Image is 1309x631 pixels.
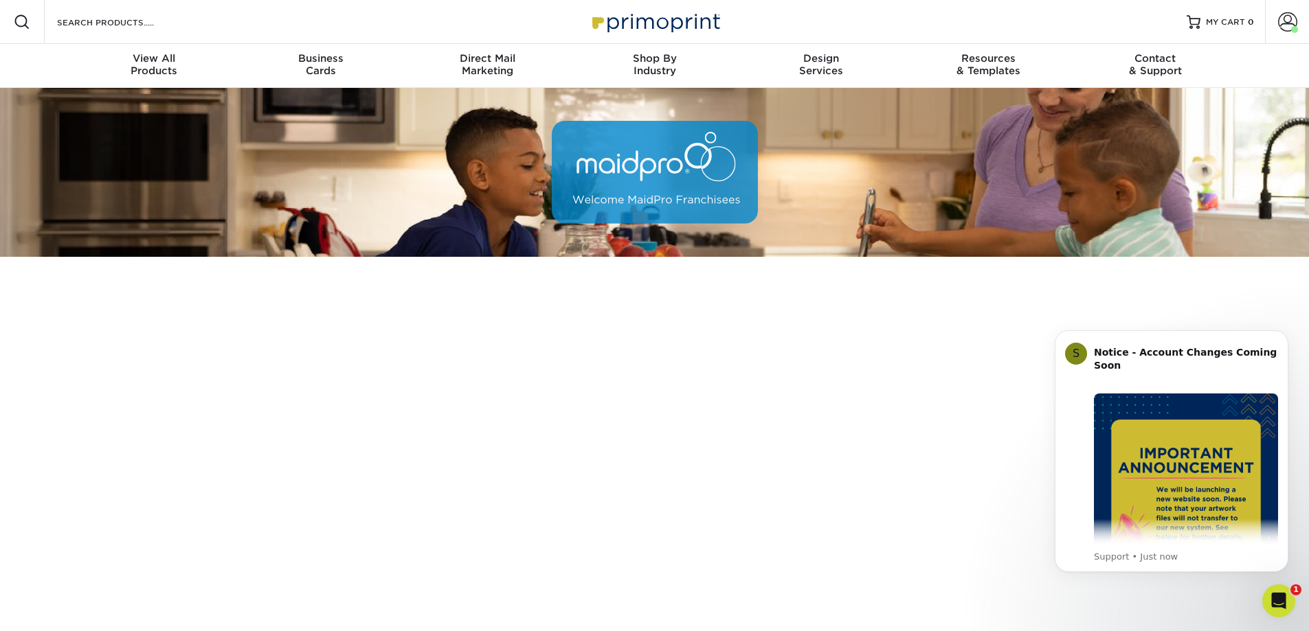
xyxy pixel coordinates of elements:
iframe: Intercom notifications message [1034,310,1309,594]
div: Products [71,52,238,77]
div: Cards [237,52,404,77]
div: & Templates [905,52,1072,77]
span: 0 [1248,17,1254,27]
span: Shop By [571,52,738,65]
img: Primoprint [586,7,724,36]
span: Direct Mail [404,52,571,65]
div: & Support [1072,52,1239,77]
div: Services [738,52,905,77]
img: MaidPro [552,121,758,224]
span: Resources [905,52,1072,65]
span: 1 [1290,584,1301,595]
span: Design [738,52,905,65]
span: View All [71,52,238,65]
a: Direct MailMarketing [404,44,571,88]
iframe: Intercom live chat [1262,584,1295,617]
input: SEARCH PRODUCTS..... [56,14,190,30]
a: Resources& Templates [905,44,1072,88]
a: DesignServices [738,44,905,88]
a: View AllProducts [71,44,238,88]
span: Business [237,52,404,65]
a: Shop ByIndustry [571,44,738,88]
span: MY CART [1206,16,1245,28]
a: Contact& Support [1072,44,1239,88]
a: BusinessCards [237,44,404,88]
div: Marketing [404,52,571,77]
div: Industry [571,52,738,77]
span: Contact [1072,52,1239,65]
